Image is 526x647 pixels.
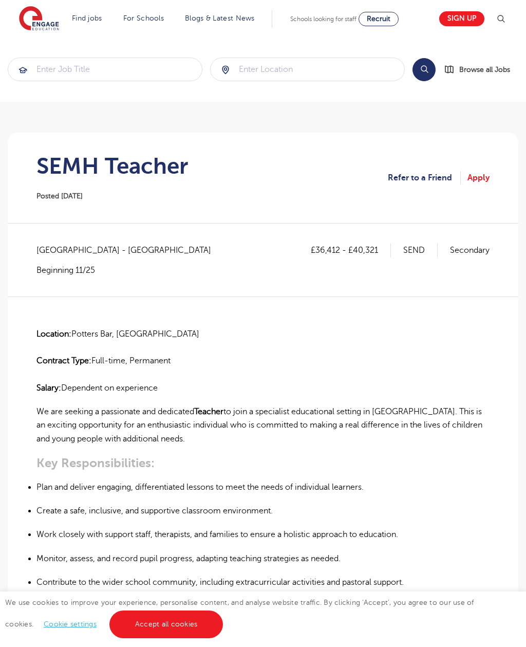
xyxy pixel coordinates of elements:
[185,14,255,22] a: Blogs & Latest News
[72,14,102,22] a: Find jobs
[439,11,484,26] a: Sign up
[36,383,61,393] strong: Salary:
[311,244,391,257] p: £36,412 - £40,321
[36,405,490,446] p: We are seeking a passionate and dedicated to join a specialist educational setting in [GEOGRAPHIC...
[367,15,390,23] span: Recruit
[211,58,404,81] input: Submit
[36,192,83,200] span: Posted [DATE]
[194,407,223,416] strong: Teacher
[403,244,438,257] p: SEND
[36,576,490,589] p: Contribute to the wider school community, including extracurricular activities and pastoral support.
[36,480,490,494] p: Plan and deliver engaging, differentiated lessons to meet the needs of individual learners.
[290,15,356,23] span: Schools looking for staff
[36,504,490,517] p: Create a safe, inclusive, and supportive classroom environment.
[123,14,164,22] a: For Schools
[467,171,490,184] a: Apply
[36,153,188,179] h1: SEMH Teacher
[19,6,59,32] img: Engage Education
[36,356,91,365] strong: Contract Type:
[8,58,202,81] div: Submit
[36,327,490,395] p: Potters Bar, [GEOGRAPHIC_DATA] Full-time, Permanent Dependent on experience
[36,456,490,470] h3: Key Responsibilities:
[450,244,490,257] p: Secondary
[44,620,97,628] a: Cookie settings
[388,171,461,184] a: Refer to a Friend
[109,611,223,638] a: Accept all cookies
[36,265,221,276] p: Beginning 11/25
[359,12,399,26] a: Recruit
[5,599,474,628] span: We use cookies to improve your experience, personalise content, and analyse website traffic. By c...
[444,64,518,76] a: Browse all Jobs
[36,552,490,565] p: Monitor, assess, and record pupil progress, adapting teaching strategies as needed.
[8,58,202,81] input: Submit
[36,244,221,257] span: [GEOGRAPHIC_DATA] - [GEOGRAPHIC_DATA]
[412,58,436,81] button: Search
[459,64,510,76] span: Browse all Jobs
[210,58,405,81] div: Submit
[36,528,490,541] p: Work closely with support staff, therapists, and families to ensure a holistic approach to educat...
[36,329,71,339] strong: Location:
